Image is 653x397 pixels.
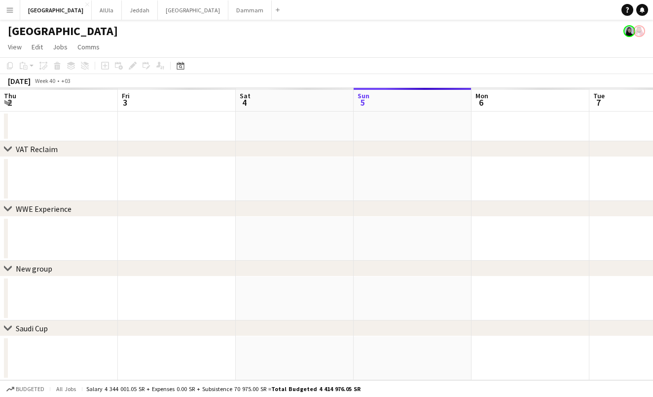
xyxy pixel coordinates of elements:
div: WWE Experience [16,204,72,214]
span: 3 [120,97,130,108]
app-user-avatar: Deemah Bin Hayan [623,25,635,37]
span: Sat [240,91,251,100]
div: +03 [61,77,71,84]
span: Fri [122,91,130,100]
span: 4 [238,97,251,108]
button: Dammam [228,0,272,20]
span: Week 40 [33,77,57,84]
span: Thu [4,91,16,100]
button: Jeddah [122,0,158,20]
span: Comms [77,42,100,51]
span: All jobs [54,385,78,393]
div: VAT Reclaim [16,144,58,154]
a: View [4,40,26,53]
a: Comms [73,40,104,53]
button: AlUla [92,0,122,20]
span: Sun [358,91,369,100]
h1: [GEOGRAPHIC_DATA] [8,24,118,39]
span: Total Budgeted 4 414 976.05 SR [271,385,361,393]
button: [GEOGRAPHIC_DATA] [158,0,228,20]
span: Mon [475,91,488,100]
span: 5 [356,97,369,108]
a: Edit [28,40,47,53]
div: Saudi Cup [16,323,48,333]
a: Jobs [49,40,72,53]
span: Jobs [53,42,68,51]
button: Budgeted [5,384,46,395]
span: Budgeted [16,386,44,393]
button: [GEOGRAPHIC_DATA] [20,0,92,20]
span: 6 [474,97,488,108]
div: New group [16,264,52,274]
span: View [8,42,22,51]
app-user-avatar: Mohammed Almohaser [633,25,645,37]
span: Edit [32,42,43,51]
span: 7 [592,97,605,108]
span: 2 [2,97,16,108]
div: Salary 4 344 001.05 SR + Expenses 0.00 SR + Subsistence 70 975.00 SR = [86,385,361,393]
div: [DATE] [8,76,31,86]
span: Tue [593,91,605,100]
